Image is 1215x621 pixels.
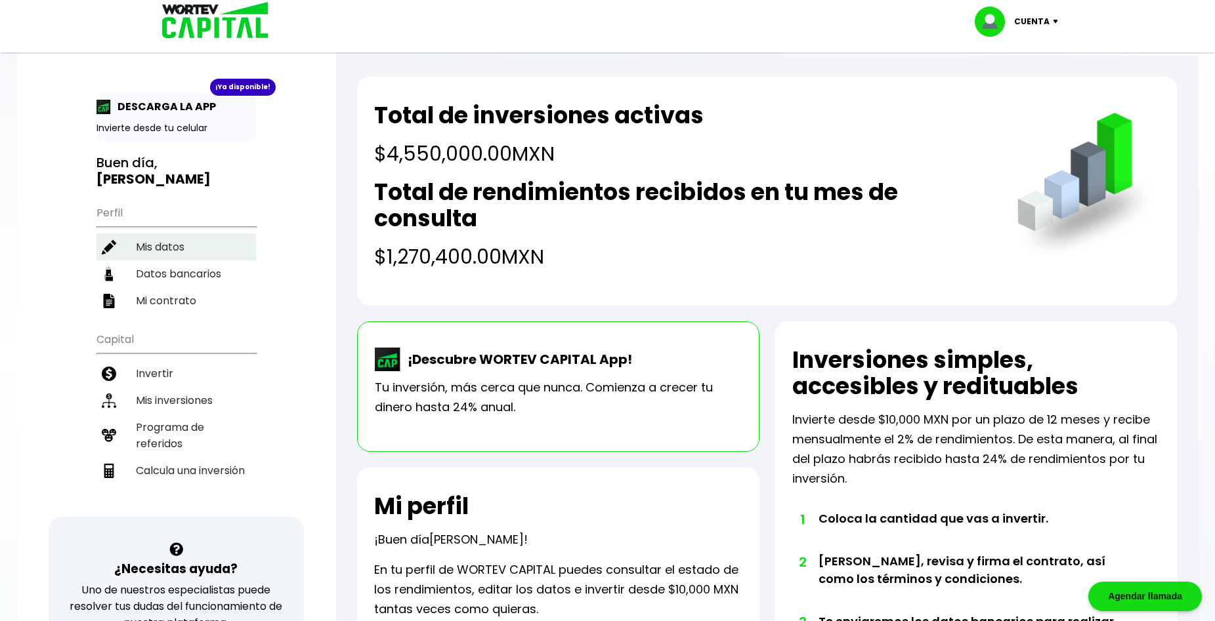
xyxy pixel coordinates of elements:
[799,510,805,529] span: 1
[374,102,704,129] h2: Total de inversiones activas
[96,414,256,457] a: Programa de referidos
[96,198,256,314] ul: Perfil
[96,387,256,414] a: Mis inversiones
[102,428,116,443] img: recomiendanos-icon.9b8e9327.svg
[792,347,1161,399] h2: Inversiones simples, accesibles y redituables
[102,367,116,381] img: invertir-icon.b3b967d7.svg
[374,139,704,169] h4: $4,550,000.00 MXN
[96,360,256,387] a: Invertir
[102,393,116,408] img: inversiones-icon.6695dc30.svg
[102,267,116,281] img: datos-icon.10cf9172.svg
[819,510,1124,552] li: Coloca la cantidad que vas a invertir.
[96,233,256,260] a: Mis datos
[375,348,401,371] img: wortev-capital-app-icon
[429,531,524,548] span: [PERSON_NAME]
[792,410,1161,489] p: Invierte desde $10,000 MXN por un plazo de 12 meses y recibe mensualmente el 2% de rendimientos. ...
[96,287,256,314] a: Mi contrato
[375,378,742,417] p: Tu inversión, más cerca que nunca. Comienza a crecer tu dinero hasta 24% anual.
[96,155,256,188] h3: Buen día,
[102,294,116,308] img: contrato-icon.f2db500c.svg
[799,552,805,572] span: 2
[96,100,111,114] img: app-icon
[374,530,528,550] p: ¡Buen día !
[96,121,256,135] p: Invierte desde tu celular
[374,560,742,619] p: En tu perfil de WORTEV CAPITAL puedes consultar el estado de los rendimientos, editar los datos e...
[401,350,632,369] p: ¡Descubre WORTEV CAPITAL App!
[114,559,238,578] h3: ¿Necesitas ayuda?
[111,98,216,115] p: DESCARGA LA APP
[819,552,1124,612] li: [PERSON_NAME], revisa y firma el contrato, así como los términos y condiciones.
[374,493,469,519] h2: Mi perfil
[1014,12,1050,31] p: Cuenta
[1088,582,1202,611] div: Agendar llamada
[1050,20,1067,24] img: icon-down
[96,260,256,287] a: Datos bancarios
[374,179,991,231] h2: Total de rendimientos recibidos en tu mes de consulta
[210,79,276,96] div: ¡Ya disponible!
[975,7,1014,37] img: profile-image
[96,457,256,484] a: Calcula una inversión
[374,242,991,271] h4: $1,270,400.00 MXN
[102,240,116,254] img: editar-icon.952d3147.svg
[1012,113,1161,262] img: grafica.516fef24.png
[96,325,256,517] ul: Capital
[96,170,211,188] b: [PERSON_NAME]
[102,464,116,478] img: calculadora-icon.17d418c4.svg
